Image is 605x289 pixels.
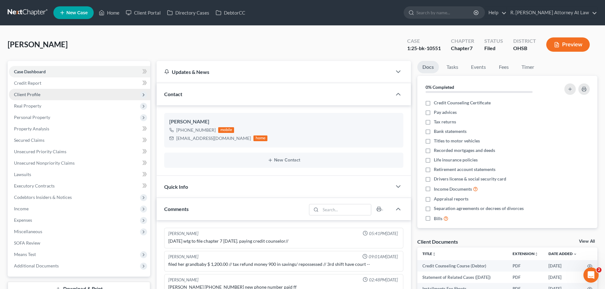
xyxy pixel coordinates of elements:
div: [PHONE_NUMBER] [176,127,216,133]
i: unfold_more [432,252,436,256]
td: Credit Counseling Course (Debtor) [417,260,508,272]
div: mobile [218,127,234,133]
div: Chapter [451,37,474,45]
span: Comments [164,206,189,212]
input: Search by name... [416,7,474,18]
span: Pay advices [434,109,457,115]
span: Executory Contracts [14,183,55,188]
a: Help [485,7,507,18]
a: Date Added expand_more [548,251,577,256]
span: Credit Counseling Certificate [434,100,491,106]
a: Directory Cases [164,7,212,18]
span: Expenses [14,217,32,223]
td: PDF [508,272,543,283]
div: Case [407,37,441,45]
span: Retirement account statements [434,166,495,173]
a: DebtorCC [212,7,248,18]
a: R. [PERSON_NAME] Attorney At Law [507,7,597,18]
span: 7 [470,45,473,51]
span: Drivers license & social security card [434,176,506,182]
button: Preview [546,37,590,52]
td: PDF [508,260,543,272]
span: Lawsuits [14,172,31,177]
div: [PERSON_NAME] [168,254,198,260]
span: 02:48PM[DATE] [369,277,398,283]
span: 09:01AM[DATE] [369,254,398,260]
span: Unsecured Priority Claims [14,149,66,154]
a: View All [579,239,595,244]
td: [DATE] [543,272,582,283]
div: Updates & News [164,69,384,75]
a: Secured Claims [9,135,150,146]
div: 1:25-bk-10551 [407,45,441,52]
td: [DATE] [543,260,582,272]
span: Unsecured Nonpriority Claims [14,160,75,166]
span: Quick Info [164,184,188,190]
span: 2 [596,267,602,273]
span: Recorded mortgages and deeds [434,147,495,154]
a: Case Dashboard [9,66,150,77]
div: [PERSON_NAME] [168,231,198,237]
span: Property Analysis [14,126,49,131]
span: Income Documents [434,186,472,192]
span: Personal Property [14,115,50,120]
a: Extensionunfold_more [513,251,538,256]
span: Means Test [14,252,36,257]
span: Bills [434,215,442,222]
strong: 0% Completed [426,84,454,90]
span: New Case [66,10,88,15]
span: [PERSON_NAME] [8,40,68,49]
a: Titleunfold_more [422,251,436,256]
span: Contact [164,91,182,97]
a: Property Analysis [9,123,150,135]
span: Miscellaneous [14,229,42,234]
div: OHSB [513,45,536,52]
div: filed her grandbaby $ 1,200.00 // tax refund money 900 in savings/ repossessed // 3rd shift have ... [168,261,399,267]
div: Client Documents [417,238,458,245]
span: Titles to motor vehicles [434,138,480,144]
div: Filed [484,45,503,52]
a: Client Portal [123,7,164,18]
a: Lawsuits [9,169,150,180]
div: Chapter [451,45,474,52]
div: [PERSON_NAME] [168,277,198,283]
span: Credit Report [14,80,41,86]
span: Client Profile [14,92,40,97]
div: home [253,135,267,141]
div: Status [484,37,503,45]
i: expand_more [573,252,577,256]
span: Real Property [14,103,41,108]
a: Fees [494,61,514,73]
a: Docs [417,61,439,73]
a: Unsecured Priority Claims [9,146,150,157]
div: [EMAIL_ADDRESS][DOMAIN_NAME] [176,135,251,141]
div: District [513,37,536,45]
span: Secured Claims [14,137,44,143]
i: unfold_more [534,252,538,256]
a: Tasks [441,61,463,73]
span: SOFA Review [14,240,40,246]
a: Executory Contracts [9,180,150,192]
span: Bank statements [434,128,467,135]
span: Appraisal reports [434,196,468,202]
span: 05:41PM[DATE] [369,231,398,237]
div: [PERSON_NAME] [169,118,398,126]
div: [DATE] wtg to file chapter 7 [DATE]. paying credit counselor// [168,238,399,244]
a: Timer [516,61,539,73]
iframe: Intercom live chat [583,267,599,283]
a: Home [96,7,123,18]
span: Tax returns [434,119,456,125]
span: Codebtors Insiders & Notices [14,194,72,200]
a: SOFA Review [9,237,150,249]
span: Separation agreements or decrees of divorces [434,205,524,212]
span: Additional Documents [14,263,59,268]
span: Income [14,206,29,211]
span: Case Dashboard [14,69,46,74]
input: Search... [321,204,371,215]
a: Events [466,61,491,73]
a: Credit Report [9,77,150,89]
span: Life insurance policies [434,157,478,163]
a: Unsecured Nonpriority Claims [9,157,150,169]
td: Statement of Related Cases ([DATE]) [417,272,508,283]
button: New Contact [169,158,398,163]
